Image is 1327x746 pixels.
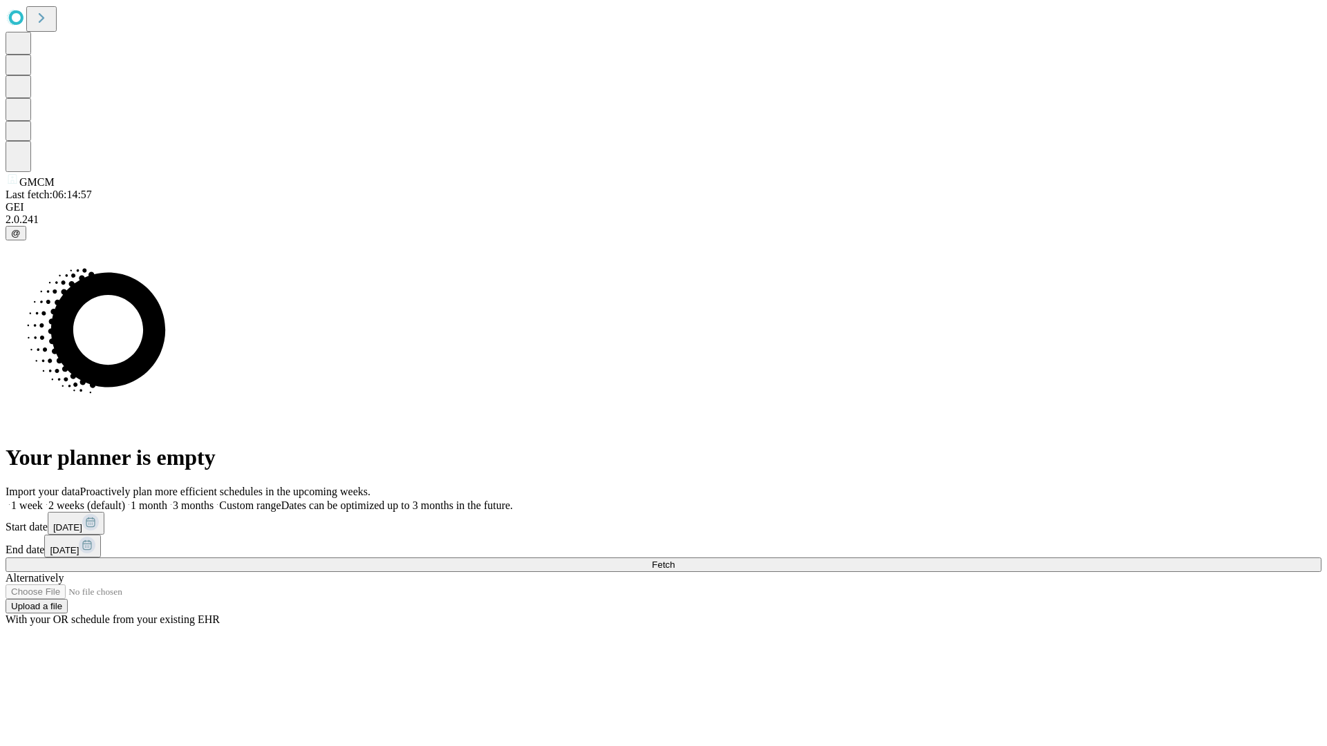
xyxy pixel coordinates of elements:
[173,499,214,511] span: 3 months
[6,486,80,497] span: Import your data
[6,572,64,584] span: Alternatively
[219,499,281,511] span: Custom range
[19,176,55,188] span: GMCM
[131,499,167,511] span: 1 month
[6,512,1321,535] div: Start date
[48,499,125,511] span: 2 weeks (default)
[44,535,101,557] button: [DATE]
[11,499,43,511] span: 1 week
[6,189,92,200] span: Last fetch: 06:14:57
[6,535,1321,557] div: End date
[6,226,26,240] button: @
[50,545,79,555] span: [DATE]
[6,599,68,613] button: Upload a file
[80,486,370,497] span: Proactively plan more efficient schedules in the upcoming weeks.
[6,445,1321,470] h1: Your planner is empty
[11,228,21,238] span: @
[652,559,675,570] span: Fetch
[6,557,1321,572] button: Fetch
[6,213,1321,226] div: 2.0.241
[53,522,82,533] span: [DATE]
[281,499,513,511] span: Dates can be optimized up to 3 months in the future.
[6,201,1321,213] div: GEI
[48,512,104,535] button: [DATE]
[6,613,220,625] span: With your OR schedule from your existing EHR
